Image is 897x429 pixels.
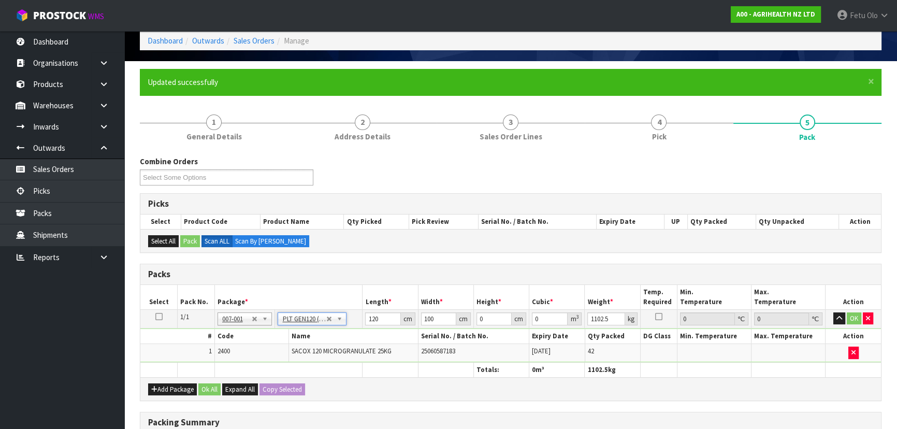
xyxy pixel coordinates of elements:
a: Sales Orders [234,36,274,46]
span: 1/1 [180,312,189,321]
th: Temp. Required [640,285,677,309]
span: Updated successfully [148,77,218,87]
span: × [868,74,874,89]
span: Manage [284,36,309,46]
span: 1102.5 [587,365,607,374]
button: OK [847,312,861,325]
a: A00 - AGRIHEALTH NZ LTD [731,6,821,23]
th: Length [363,285,418,309]
th: Weight [585,285,640,309]
th: Code [214,329,288,344]
th: Name [288,329,418,344]
th: kg [585,362,640,377]
th: Select [140,214,181,229]
th: Qty Unpacked [756,214,839,229]
span: 25060587183 [421,347,455,355]
th: Expiry Date [596,214,664,229]
span: [DATE] [532,347,551,355]
th: Action [826,329,881,344]
span: 4 [651,115,667,130]
th: UP [664,214,687,229]
span: PLT GEN120 (1200 X 1000) [282,313,326,325]
span: Pick [652,131,666,142]
div: cm [512,312,526,325]
h3: Packs [148,269,873,279]
span: General Details [186,131,242,142]
span: 1 [209,347,212,355]
small: WMS [88,11,104,21]
th: Pack No. [178,285,215,309]
span: 3 [503,115,518,130]
span: SACOX 120 MICROGRANULATE 25KG [292,347,392,355]
th: Package [214,285,363,309]
span: Sales Order Lines [480,131,542,142]
span: ProStock [33,9,86,22]
a: Dashboard [148,36,183,46]
th: Product Code [181,214,260,229]
th: Expiry Date [529,329,585,344]
button: Ok All [198,383,221,396]
div: cm [456,312,471,325]
a: Outwards [192,36,224,46]
span: 2 [355,115,370,130]
th: Height [473,285,529,309]
div: ℃ [735,312,748,325]
th: Min. Temperature [677,285,751,309]
strong: A00 - AGRIHEALTH NZ LTD [736,10,815,19]
button: Copy Selected [259,383,305,396]
th: # [140,329,214,344]
div: m [568,312,582,325]
th: Max. Temperature [751,285,826,309]
th: Product Name [261,214,344,229]
label: Scan By [PERSON_NAME] [232,235,309,248]
span: 5 [800,115,815,130]
div: kg [625,312,638,325]
span: 1 [206,115,222,130]
button: Add Package [148,383,197,396]
th: Action [838,214,881,229]
span: Olo [867,10,878,20]
div: cm [401,312,415,325]
button: Pack [180,235,200,248]
th: Serial No. / Batch No. [418,329,529,344]
th: Select [140,285,178,309]
span: Address Details [335,131,390,142]
button: Select All [148,235,179,248]
button: Expand All [222,383,258,396]
span: Fetu [850,10,865,20]
th: Max. Temperature [751,329,826,344]
label: Combine Orders [140,156,198,167]
span: Expand All [225,385,255,394]
th: m³ [529,362,585,377]
th: DG Class [640,329,677,344]
th: Totals: [473,362,529,377]
th: Min. Temperature [677,329,751,344]
span: 0 [532,365,536,374]
span: 2400 [218,347,230,355]
th: Qty Picked [344,214,409,229]
span: 007-001 [222,313,252,325]
img: cube-alt.png [16,9,28,22]
th: Qty Packed [585,329,640,344]
span: Pack [799,132,815,142]
th: Cubic [529,285,585,309]
th: Action [826,285,881,309]
th: Serial No. / Batch No. [479,214,597,229]
h3: Packing Summary [148,418,873,427]
h3: Picks [148,199,873,209]
th: Width [418,285,473,309]
th: Pick Review [409,214,479,229]
label: Scan ALL [201,235,233,248]
span: 42 [588,347,594,355]
div: ℃ [809,312,822,325]
sup: 3 [576,313,578,320]
th: Qty Packed [687,214,756,229]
